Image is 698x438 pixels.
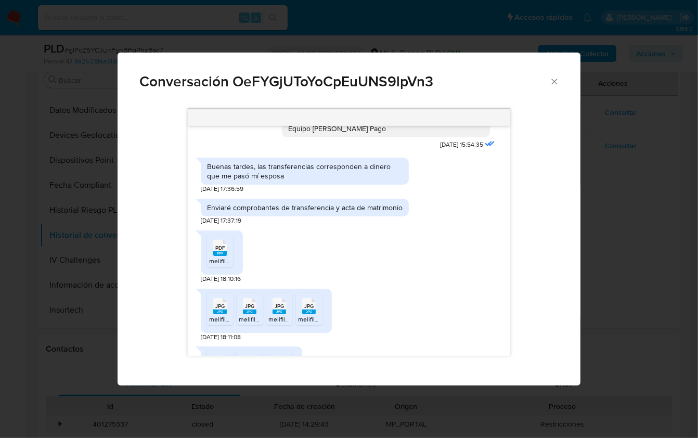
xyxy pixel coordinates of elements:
[201,185,243,194] span: [DATE] 17:36:59
[245,303,254,310] span: JPG
[207,203,403,212] div: Enviaré comprobantes de transferencia y acta de matrimonio
[288,1,484,133] div: [PERSON_NAME]! Buenas tardes, Muchas gracias por tu respuesta. Adicionalmente, identificamos que ...
[549,76,559,86] button: Cerrar
[209,315,307,324] span: melifile6947727804680485002.jpg
[268,315,361,324] span: melifile738775785821895633.jpg
[201,216,241,225] span: [DATE] 17:37:19
[201,275,241,284] span: [DATE] 18:10:16
[201,333,241,342] span: [DATE] 18:11:08
[139,74,549,89] span: Conversación OeFYGjUToYoCpEuUNS9lpVn3
[207,162,403,181] div: Buenas tardes, las transferencias corresponden a dinero que me pasó mí esposa
[304,303,314,310] span: JPG
[275,303,284,310] span: JPG
[298,315,395,324] span: melifile3754372732214996295.jpg
[209,256,307,265] span: melifile7818453983699205298.pdf
[118,53,580,386] div: Comunicación
[215,303,225,310] span: JPG
[215,244,225,251] span: PDF
[239,315,331,324] span: melifile720377972244643144.jpg
[440,140,483,149] span: [DATE] 15:54:35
